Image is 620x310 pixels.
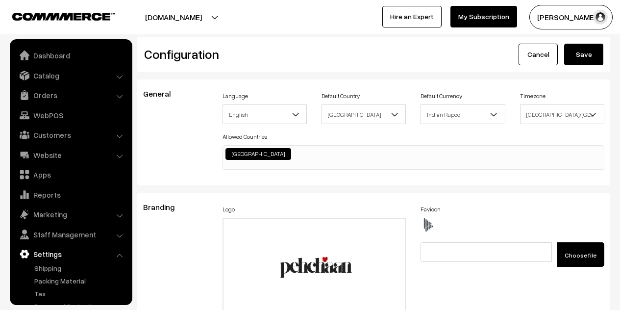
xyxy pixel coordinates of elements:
label: Allowed Countries [223,132,267,141]
a: Cancel [519,44,558,65]
span: English [223,106,306,123]
li: India [225,148,291,160]
a: COMMMERCE [12,10,98,22]
a: Shipping [32,263,129,273]
span: Branding [143,202,186,212]
button: Save [564,44,603,65]
button: [DOMAIN_NAME] [111,5,236,29]
a: Marketing [12,206,129,223]
a: Dashboard [12,47,129,64]
a: Tax [32,288,129,299]
span: Choose file [565,252,596,259]
a: Hire an Expert [382,6,442,27]
a: My Subscription [450,6,517,27]
span: Asia/Kolkata [521,106,604,123]
a: Reports [12,186,129,204]
a: Apps [12,166,129,183]
label: Default Currency [421,92,462,101]
span: General [143,89,182,99]
span: India [322,106,405,123]
span: English [223,104,307,124]
img: COMMMERCE [12,13,115,20]
span: Indian Rupee [421,106,504,123]
span: Asia/Kolkata [520,104,604,124]
label: Favicon [421,205,441,214]
label: Language [223,92,248,101]
label: Logo [223,205,235,214]
span: Indian Rupee [421,104,505,124]
label: Timezone [520,92,546,101]
a: WebPOS [12,106,129,124]
img: user [593,10,608,25]
a: Staff Management [12,226,129,243]
span: India [322,104,406,124]
h2: Configuration [144,47,367,62]
button: [PERSON_NAME] [529,5,613,29]
a: Orders [12,86,129,104]
a: Packing Material [32,276,129,286]
a: Customers [12,126,129,144]
a: Settings [12,245,129,263]
a: Catalog [12,67,129,84]
a: Website [12,146,129,164]
img: favicon.ico [421,218,435,232]
label: Default Country [322,92,360,101]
